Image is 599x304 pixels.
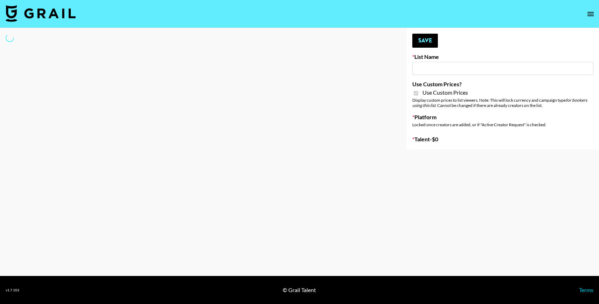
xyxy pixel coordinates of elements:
button: open drawer [584,7,598,21]
label: List Name [412,53,593,60]
label: Talent - $ 0 [412,136,593,143]
label: Platform [412,114,593,121]
div: Locked once creators are added, or if "Active Creator Request" is checked. [412,122,593,127]
span: Use Custom Prices [422,89,468,96]
div: v 1.7.103 [6,288,19,292]
em: for bookers using this list [412,97,587,108]
a: Terms [579,286,593,293]
div: Display custom prices to list viewers. Note: This will lock currency and campaign type . Cannot b... [412,97,593,108]
img: Grail Talent [6,5,76,22]
button: Save [412,34,438,48]
label: Use Custom Prices? [412,81,593,88]
div: © Grail Talent [283,286,316,293]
